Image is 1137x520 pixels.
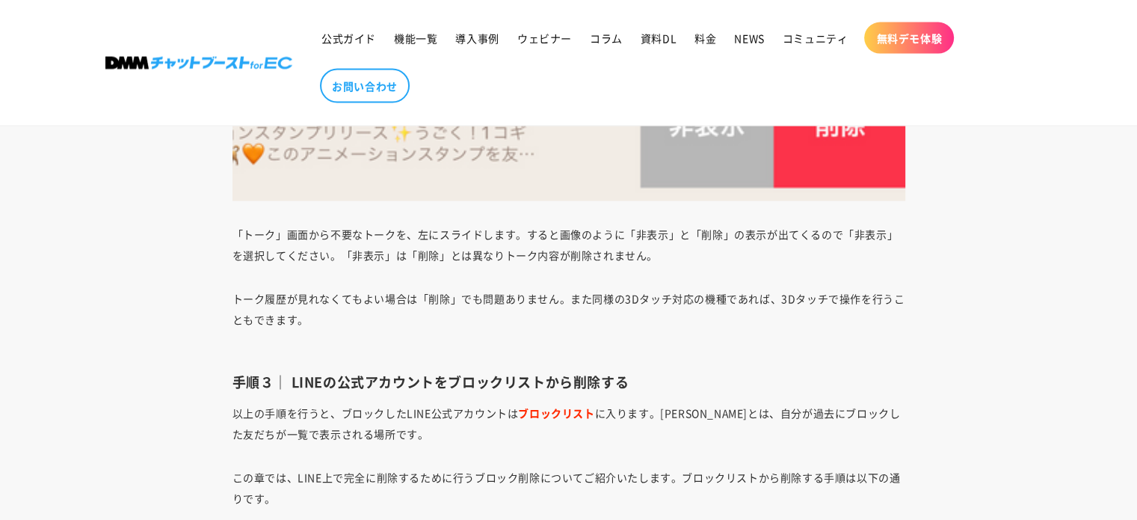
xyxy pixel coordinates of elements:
span: お問い合わせ [332,79,398,93]
a: 料金 [685,22,725,54]
span: 料金 [694,31,716,45]
span: コラム [590,31,623,45]
p: 以上の手順を行うと、ブロックしたLINE公式アカウントは に入ります。[PERSON_NAME]とは、自分が過去にブロックした友だちが一覧で表示される場所です。 [232,403,905,444]
a: ウェビナー [508,22,581,54]
span: NEWS [734,31,764,45]
a: 導入事例 [446,22,508,54]
p: トーク履歴が見れなくてもよい場合は「削除」でも問題ありません。また同様の3Dタッチ対応の機種であれば、3Dタッチで操作を行うこともできます。 [232,288,905,351]
strong: ブロックリスト [518,406,594,420]
span: コミュニティ [783,31,848,45]
p: 「トーク」画面から不要なトークを、左にスライドします。すると画像のように「非表示」と「削除」の表示が出てくるので「非表示」を選択してください。「非表示」は「削除」とは異なりトーク内容が削除されません。 [232,224,905,266]
span: 公式ガイド [321,31,376,45]
a: お問い合わせ [320,69,410,103]
span: 導入事例 [455,31,499,45]
h3: 手順３｜ LINEの公式アカウントをブロックリストから削除する [232,373,905,391]
a: 機能一覧 [385,22,446,54]
img: 株式会社DMM Boost [105,57,292,70]
span: ウェビナー [517,31,572,45]
span: 機能一覧 [394,31,437,45]
p: この章では、LINE上で完全に削除するために行うブロック削除についてご紹介いたします。ブロックリストから削除する手順は以下の通りです。 [232,467,905,509]
span: 無料デモ体験 [876,31,942,45]
a: 無料デモ体験 [864,22,954,54]
span: 資料DL [641,31,677,45]
a: 公式ガイド [312,22,385,54]
a: NEWS [725,22,773,54]
a: 資料DL [632,22,685,54]
a: コミュニティ [774,22,857,54]
a: コラム [581,22,632,54]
